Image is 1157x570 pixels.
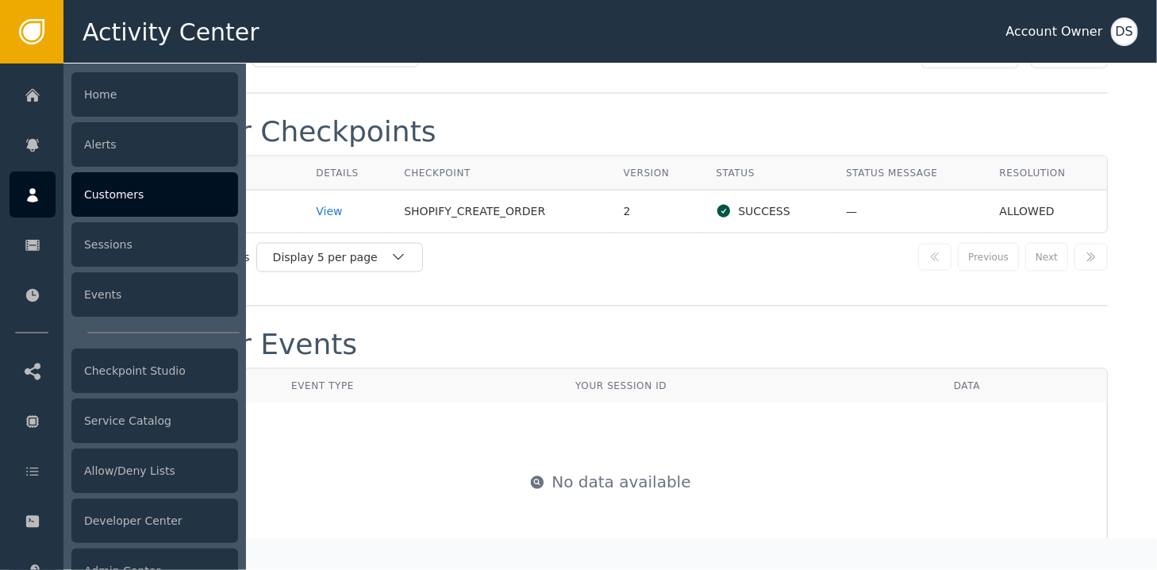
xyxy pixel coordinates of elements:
[71,399,238,443] div: Service Catalog
[316,203,380,220] div: View
[71,272,238,317] div: Events
[113,117,436,146] div: Customer Checkpoints
[10,348,238,394] a: Checkpoint Studio
[988,191,1107,233] td: ALLOWED
[71,499,238,543] div: Developer Center
[954,379,1095,393] div: Data
[10,272,238,318] a: Events
[404,166,599,180] div: Checkpoint
[612,191,705,233] td: 2
[71,349,238,393] div: Checkpoint Studio
[71,222,238,267] div: Sessions
[83,14,259,50] span: Activity Center
[575,379,667,393] div: Your Session ID
[71,449,238,493] div: Allow/Deny Lists
[10,71,238,117] a: Home
[552,471,690,495] span: No data available
[71,72,238,117] div: Home
[316,166,380,180] div: Details
[291,379,552,393] div: Event Type
[10,171,238,218] a: Customers
[273,249,390,266] div: Display 5 per page
[71,172,238,217] div: Customers
[10,221,238,268] a: Sessions
[10,398,238,444] a: Service Catalog
[10,121,238,168] a: Alerts
[71,122,238,167] div: Alerts
[256,243,423,272] button: Display 5 per page
[716,166,822,180] div: Status
[834,191,987,233] td: —
[1111,17,1138,46] button: DS
[10,448,238,494] a: Allow/Deny Lists
[846,166,975,180] div: Status Message
[392,191,611,233] td: SHOPIFY_CREATE_ORDER
[10,498,238,544] a: Developer Center
[716,203,822,220] div: SUCCESS
[624,166,693,180] div: Version
[1006,22,1103,41] div: Account Owner
[1000,166,1095,180] div: Resolution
